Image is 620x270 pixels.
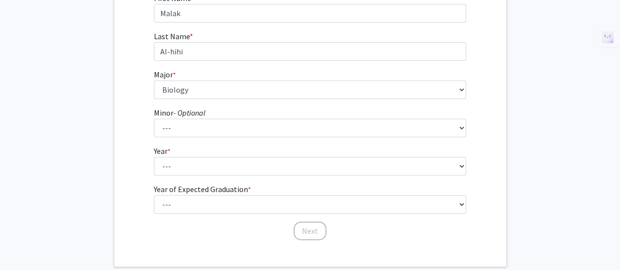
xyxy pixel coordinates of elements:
[154,107,205,119] label: Minor
[154,145,171,157] label: Year
[154,183,251,195] label: Year of Expected Graduation
[174,108,205,118] i: - Optional
[294,221,326,240] button: Next
[154,31,190,41] span: Last Name
[7,226,42,263] iframe: Chat
[154,69,176,80] label: Major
